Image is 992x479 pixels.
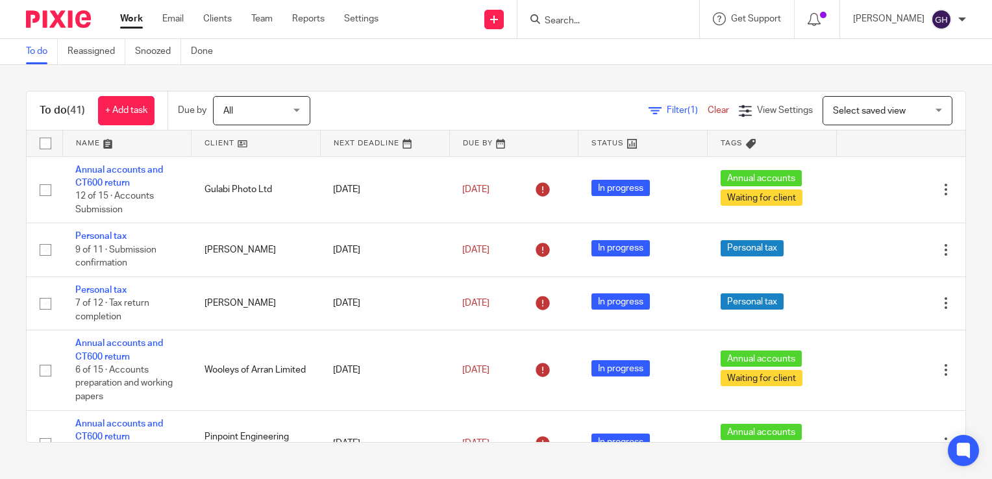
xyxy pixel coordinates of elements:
[708,106,729,115] a: Clear
[75,339,163,361] a: Annual accounts and CT600 return
[192,156,321,223] td: Gulabi Photo Ltd
[688,106,698,115] span: (1)
[192,330,321,410] td: Wooleys of Arran Limited
[591,180,650,196] span: In progress
[192,223,321,276] td: [PERSON_NAME]
[40,104,85,117] h1: To do
[591,434,650,450] span: In progress
[543,16,660,27] input: Search
[75,245,156,268] span: 9 of 11 · Submission confirmation
[320,276,449,330] td: [DATE]
[721,190,802,206] span: Waiting for client
[251,12,273,25] a: Team
[75,232,127,241] a: Personal tax
[178,104,206,117] p: Due by
[721,350,802,367] span: Annual accounts
[120,12,143,25] a: Work
[667,106,708,115] span: Filter
[203,12,232,25] a: Clients
[591,360,650,376] span: In progress
[75,166,163,188] a: Annual accounts and CT600 return
[591,240,650,256] span: In progress
[721,293,784,310] span: Personal tax
[462,439,490,448] span: [DATE]
[462,299,490,308] span: [DATE]
[135,39,181,64] a: Snoozed
[68,39,125,64] a: Reassigned
[320,330,449,410] td: [DATE]
[320,223,449,276] td: [DATE]
[75,299,149,321] span: 7 of 12 · Tax return completion
[721,424,802,440] span: Annual accounts
[721,170,802,186] span: Annual accounts
[192,410,321,477] td: Pinpoint Engineering Limited
[292,12,325,25] a: Reports
[344,12,378,25] a: Settings
[162,12,184,25] a: Email
[26,39,58,64] a: To do
[75,286,127,295] a: Personal tax
[320,156,449,223] td: [DATE]
[721,240,784,256] span: Personal tax
[931,9,952,30] img: svg%3E
[75,191,154,214] span: 12 of 15 · Accounts Submission
[191,39,223,64] a: Done
[192,276,321,330] td: [PERSON_NAME]
[98,96,155,125] a: + Add task
[320,410,449,477] td: [DATE]
[462,185,490,194] span: [DATE]
[223,106,233,116] span: All
[67,105,85,116] span: (41)
[462,245,490,254] span: [DATE]
[26,10,91,28] img: Pixie
[591,293,650,310] span: In progress
[731,14,781,23] span: Get Support
[75,365,173,401] span: 6 of 15 · Accounts preparation and working papers
[75,419,163,441] a: Annual accounts and CT600 return
[833,106,906,116] span: Select saved view
[853,12,924,25] p: [PERSON_NAME]
[721,370,802,386] span: Waiting for client
[462,365,490,375] span: [DATE]
[721,140,743,147] span: Tags
[757,106,813,115] span: View Settings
